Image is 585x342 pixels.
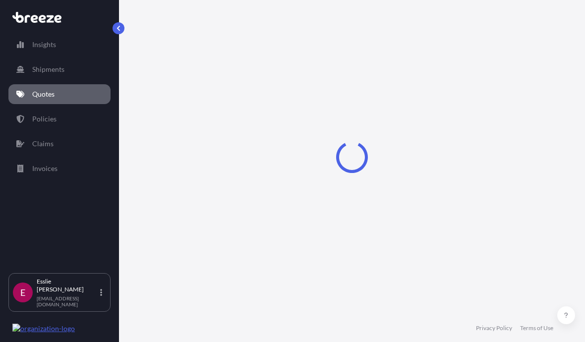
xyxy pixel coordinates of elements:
img: organization-logo [12,324,75,334]
p: Shipments [32,64,64,74]
a: Claims [8,134,111,154]
a: Shipments [8,59,111,79]
p: Insights [32,40,56,50]
a: Privacy Policy [476,324,512,332]
p: Claims [32,139,54,149]
p: [EMAIL_ADDRESS][DOMAIN_NAME] [37,295,98,307]
a: Invoices [8,159,111,178]
a: Quotes [8,84,111,104]
span: E [20,287,25,297]
a: Insights [8,35,111,55]
p: Policies [32,114,57,124]
p: Quotes [32,89,55,99]
p: Esslie [PERSON_NAME] [37,278,98,293]
a: Policies [8,109,111,129]
a: Terms of Use [520,324,553,332]
p: Invoices [32,164,58,173]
